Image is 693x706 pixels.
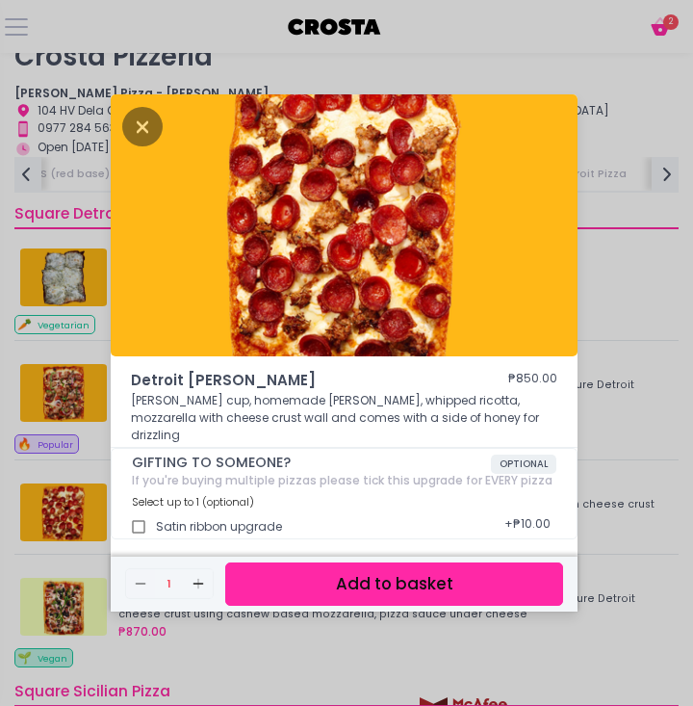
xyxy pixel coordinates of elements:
button: Add to basket [225,562,563,606]
div: If you're buying multiple pizzas please tick this upgrade for EVERY pizza [132,474,556,487]
span: Detroit [PERSON_NAME] [131,370,450,392]
span: OPTIONAL [491,455,556,474]
div: ₱850.00 [508,370,557,392]
p: [PERSON_NAME] cup, homemade [PERSON_NAME], whipped ricotta, mozzarella with cheese crust wall and... [131,392,557,444]
img: Detroit Roni Salciccia [111,94,577,356]
span: GIFTING TO SOMEONE? [132,455,491,471]
div: + ₱10.00 [499,510,556,544]
span: Select up to 1 (optional) [132,494,254,510]
button: Close [122,118,163,134]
